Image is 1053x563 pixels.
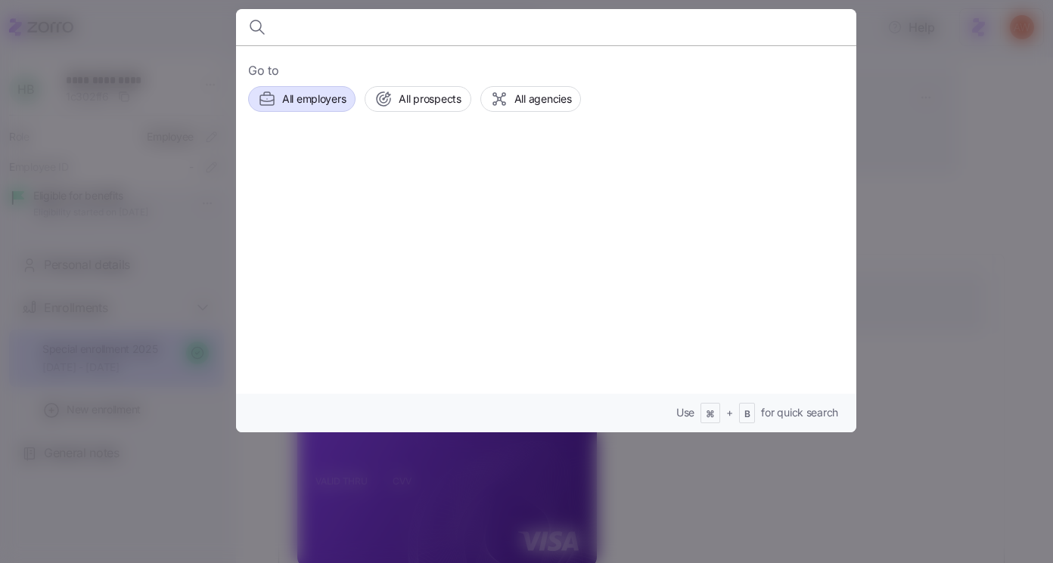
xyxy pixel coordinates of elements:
span: for quick search [761,405,838,420]
span: ⌘ [706,408,715,421]
span: All employers [282,91,346,107]
span: All prospects [399,91,461,107]
button: All agencies [480,86,582,112]
button: All employers [248,86,356,112]
button: All prospects [365,86,471,112]
span: B [744,408,750,421]
span: Use [676,405,694,420]
span: All agencies [514,91,572,107]
span: + [726,405,733,420]
span: Go to [248,61,844,80]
